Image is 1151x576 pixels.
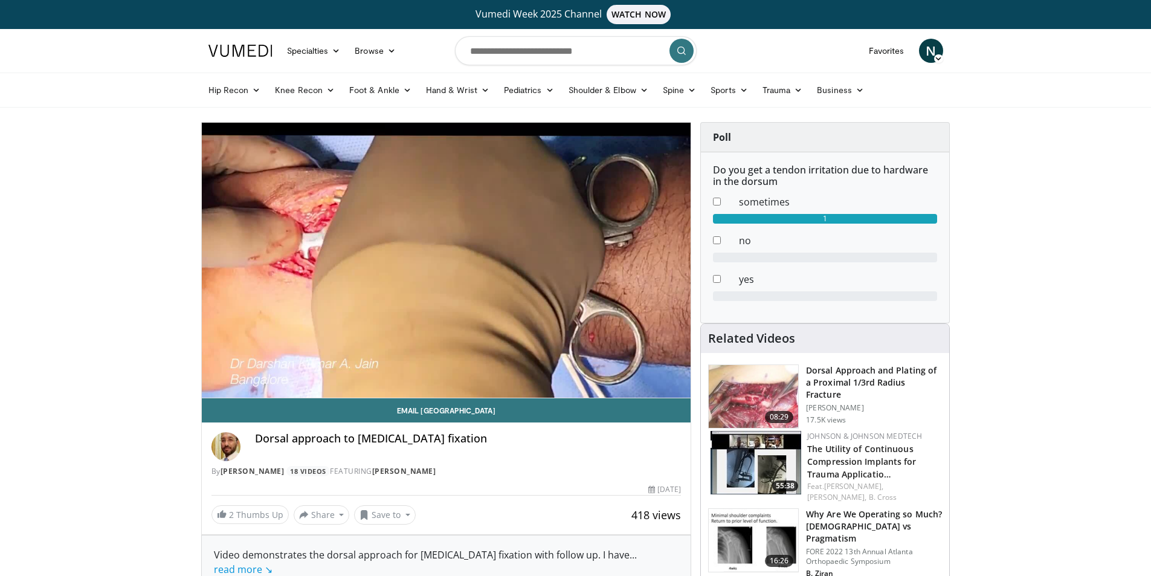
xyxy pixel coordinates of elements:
[765,411,794,423] span: 08:29
[807,431,922,441] a: Johnson & Johnson MedTech
[347,39,403,63] a: Browse
[806,403,942,413] p: [PERSON_NAME]
[703,78,755,102] a: Sports
[280,39,348,63] a: Specialties
[255,432,682,445] h4: Dorsal approach to [MEDICAL_DATA] fixation
[607,5,671,24] span: WATCH NOW
[202,123,691,398] video-js: Video Player
[372,466,436,476] a: [PERSON_NAME]
[229,509,234,520] span: 2
[730,272,946,286] dd: yes
[211,466,682,477] div: By FEATURING
[807,492,866,502] a: [PERSON_NAME],
[561,78,656,102] a: Shoulder & Elbow
[286,466,330,476] a: 18 Videos
[713,214,937,224] div: 1
[354,505,416,525] button: Save to
[713,131,731,144] strong: Poll
[772,481,798,491] span: 55:38
[221,466,285,476] a: [PERSON_NAME]
[202,398,691,422] a: Email [GEOGRAPHIC_DATA]
[211,432,240,461] img: Avatar
[294,505,350,525] button: Share
[755,78,810,102] a: Trauma
[806,508,942,545] h3: Why Are We Operating so Much? [DEMOGRAPHIC_DATA] vs Pragmatism
[708,331,795,346] h4: Related Videos
[648,484,681,495] div: [DATE]
[711,431,801,494] img: 05424410-063a-466e-aef3-b135df8d3cb3.150x105_q85_crop-smart_upscale.jpg
[201,78,268,102] a: Hip Recon
[708,364,942,429] a: 08:29 Dorsal Approach and Plating of a Proximal 1/3rd Radius Fracture [PERSON_NAME] 17.5K views
[497,78,561,102] a: Pediatrics
[730,233,946,248] dd: no
[807,443,916,480] a: The Utility of Continuous Compression Implants for Trauma Applicatio…
[709,509,798,572] img: 99079dcb-b67f-40ef-8516-3995f3d1d7db.150x105_q85_crop-smart_upscale.jpg
[806,415,846,425] p: 17.5K views
[208,45,272,57] img: VuMedi Logo
[711,431,801,494] a: 55:38
[631,508,681,522] span: 418 views
[730,195,946,209] dd: sometimes
[268,78,342,102] a: Knee Recon
[824,481,883,491] a: [PERSON_NAME],
[709,365,798,428] img: edd4a696-d698-4b82-bf0e-950aa4961b3f.150x105_q85_crop-smart_upscale.jpg
[806,547,942,566] p: FORE 2022 13th Annual Atlanta Orthopaedic Symposium
[869,492,897,502] a: B. Cross
[919,39,943,63] a: N
[807,481,940,503] div: Feat.
[656,78,703,102] a: Spine
[455,36,697,65] input: Search topics, interventions
[713,164,937,187] h6: Do you get a tendon irritation due to hardware in the dorsum
[862,39,912,63] a: Favorites
[210,5,941,24] a: Vumedi Week 2025 ChannelWATCH NOW
[419,78,497,102] a: Hand & Wrist
[342,78,419,102] a: Foot & Ankle
[211,505,289,524] a: 2 Thumbs Up
[806,364,942,401] h3: Dorsal Approach and Plating of a Proximal 1/3rd Radius Fracture
[214,563,272,576] a: read more ↘
[765,555,794,567] span: 16:26
[810,78,871,102] a: Business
